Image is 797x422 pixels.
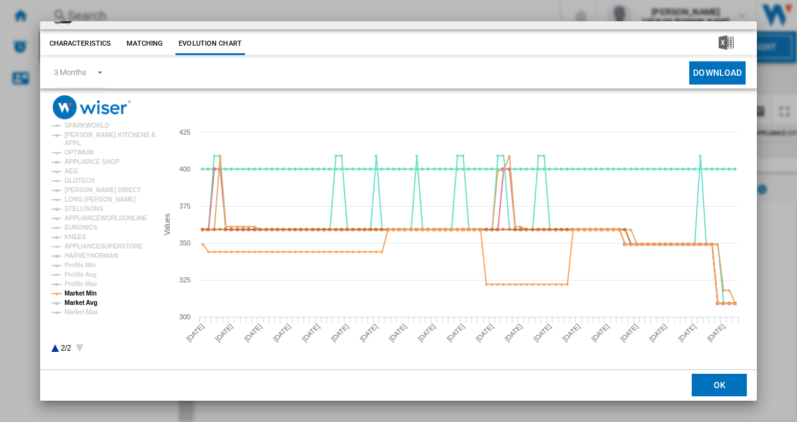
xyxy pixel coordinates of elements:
tspan: [DATE] [330,322,350,343]
tspan: [DATE] [358,322,379,343]
tspan: 300 [179,313,190,321]
tspan: 375 [179,202,190,210]
tspan: 350 [179,239,190,247]
tspan: EURONICS [65,224,97,231]
button: Download [689,61,746,85]
img: logo_wiser_300x94.png [53,95,131,120]
tspan: [DATE] [214,322,234,343]
tspan: [PERSON_NAME] DIRECT [65,187,141,193]
button: Matching [117,33,172,55]
tspan: Market Avg [65,299,97,306]
tspan: AEG [65,168,78,175]
tspan: [DATE] [532,322,553,343]
tspan: [PERSON_NAME] KITCHENS & [65,131,155,138]
tspan: GLOTECH [65,177,95,184]
text: 2/2 [61,344,71,353]
tspan: [DATE] [648,322,669,343]
tspan: LONG [PERSON_NAME] [65,196,136,203]
button: OK [692,374,747,397]
tspan: APPLIANCEWORLDONLINE [65,215,147,222]
tspan: OPTIMUM [65,149,94,156]
tspan: [DATE] [185,322,206,343]
tspan: [DATE] [590,322,610,343]
tspan: HARVEYNORMAN [65,252,118,259]
tspan: [DATE] [387,322,408,343]
tspan: [DATE] [474,322,494,343]
button: Characteristics [46,33,115,55]
img: excel-24x24.png [719,35,734,50]
tspan: 400 [179,165,190,173]
div: 3 Months [54,68,86,77]
tspan: APPL [65,140,81,147]
md-dialog: Product popup [40,21,758,401]
tspan: [DATE] [561,322,581,343]
tspan: 325 [179,276,190,284]
tspan: APPLIANCE SHOP [65,158,120,165]
tspan: [DATE] [706,322,726,343]
tspan: Market Max [65,309,98,316]
tspan: [DATE] [503,322,524,343]
tspan: [DATE] [242,322,263,343]
tspan: Profile Max [65,280,98,287]
tspan: SPARKWORLD [65,122,109,129]
tspan: [DATE] [416,322,437,343]
tspan: [DATE] [677,322,697,343]
tspan: APPLIANCESUPERSTORE [65,243,143,250]
button: Download in Excel [699,33,754,55]
tspan: Values [162,214,171,235]
tspan: Profile Avg [65,271,96,278]
tspan: [DATE] [300,322,321,343]
tspan: [DATE] [618,322,639,343]
tspan: [DATE] [445,322,466,343]
tspan: KNEES [65,234,86,240]
tspan: Profile Min [65,262,96,269]
tspan: STELLISONS [65,205,103,212]
tspan: [DATE] [271,322,292,343]
tspan: 425 [179,128,190,136]
tspan: Market Min [65,290,96,297]
button: Evolution chart [175,33,245,55]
